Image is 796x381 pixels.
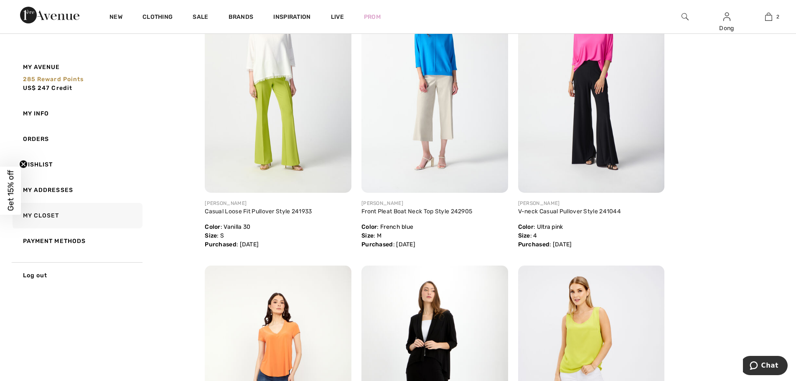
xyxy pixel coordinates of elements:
iframe: Opens a widget where you can chat to one of our agents [743,356,788,377]
a: Prom [364,13,381,21]
span: Color [518,223,534,230]
button: Close teaser [19,160,28,168]
span: Inspiration [273,13,310,22]
div: [PERSON_NAME] [205,199,351,207]
a: Front Pleat Boat Neck Top Style 242905 [361,208,472,215]
a: 2 [748,12,789,22]
div: [PERSON_NAME] [361,199,508,207]
span: 2 [776,13,779,20]
span: Size [361,232,374,239]
a: Brands [229,13,254,22]
a: New [109,13,122,22]
a: Payment Methods [11,228,142,254]
div: [PERSON_NAME] [518,199,665,207]
a: Live [331,13,344,21]
a: Clothing [142,13,173,22]
a: Sale [193,13,208,22]
span: Color [361,223,377,230]
span: 285 Reward points [23,76,84,83]
div: Dong [706,24,747,33]
span: Purchased [361,241,393,248]
a: Orders [11,126,142,152]
a: Casual Loose Fit Pullover Style 241933 [205,208,312,215]
span: Purchased [518,241,550,248]
span: Get 15% off [6,170,15,211]
span: Purchased [205,241,237,248]
a: Sign In [723,13,730,20]
div: : French blue : M : [DATE] [361,207,508,249]
span: My Avenue [23,63,60,72]
a: My Addresses [11,177,142,203]
a: My Info [11,101,142,126]
span: Size [205,232,217,239]
div: : Ultra pink : 4 : [DATE] [518,207,665,249]
img: 1ère Avenue [20,7,79,23]
img: My Info [723,12,730,22]
img: search the website [682,12,689,22]
div: : Vanilla 30 : S : [DATE] [205,207,351,249]
span: US$ 247 Credit [23,84,73,92]
span: Color [205,223,221,230]
a: Wishlist [11,152,142,177]
span: Size [518,232,530,239]
a: My Closet [11,203,142,228]
img: My Bag [765,12,772,22]
a: V-neck Casual Pullover Style 241044 [518,208,621,215]
a: Log out [11,262,142,288]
